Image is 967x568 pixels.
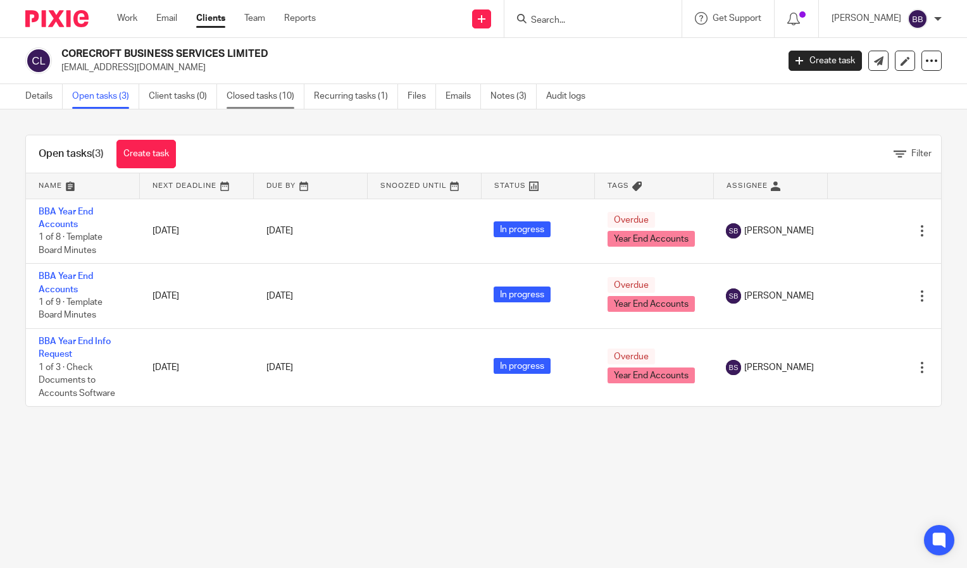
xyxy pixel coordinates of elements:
td: [DATE] [140,264,254,329]
h2: CORECROFT BUSINESS SERVICES LIMITED [61,47,628,61]
span: Tags [608,182,629,189]
a: Details [25,84,63,109]
img: svg%3E [25,47,52,74]
img: svg%3E [908,9,928,29]
span: In progress [494,287,551,302]
span: Year End Accounts [608,231,695,247]
span: Year End Accounts [608,367,695,383]
span: Filter [911,149,932,158]
img: svg%3E [726,360,741,375]
a: Recurring tasks (1) [314,84,398,109]
span: (3) [92,149,104,159]
a: BBA Year End Accounts [39,207,93,229]
h1: Open tasks [39,147,104,161]
span: [DATE] [266,226,293,235]
span: Overdue [608,349,655,364]
span: Snoozed Until [380,182,447,189]
span: [PERSON_NAME] [744,225,814,237]
span: Overdue [608,212,655,228]
a: Files [408,84,436,109]
td: [DATE] [140,329,254,407]
a: Notes (3) [490,84,537,109]
span: In progress [494,358,551,374]
span: Status [494,182,526,189]
a: Create task [789,51,862,71]
a: Create task [116,140,176,168]
a: Closed tasks (10) [227,84,304,109]
a: Team [244,12,265,25]
input: Search [530,15,644,27]
span: [DATE] [266,363,293,372]
a: Clients [196,12,225,25]
span: Get Support [713,14,761,23]
span: 1 of 9 · Template Board Minutes [39,298,103,320]
span: [PERSON_NAME] [744,361,814,374]
a: Email [156,12,177,25]
span: In progress [494,221,551,237]
span: 1 of 3 · Check Documents to Accounts Software [39,363,115,398]
img: svg%3E [726,223,741,238]
span: [DATE] [266,292,293,300]
img: Pixie [25,10,89,27]
td: [DATE] [140,199,254,264]
span: [PERSON_NAME] [744,290,814,302]
a: BBA Year End Accounts [39,272,93,293]
a: BBA Year End Info Request [39,337,111,359]
p: [EMAIL_ADDRESS][DOMAIN_NAME] [61,61,770,74]
span: 1 of 8 · Template Board Minutes [39,233,103,255]
span: Overdue [608,277,655,293]
a: Emails [446,84,481,109]
a: Work [117,12,137,25]
span: Year End Accounts [608,296,695,312]
p: [PERSON_NAME] [832,12,901,25]
a: Audit logs [546,84,595,109]
img: svg%3E [726,288,741,304]
a: Reports [284,12,316,25]
a: Client tasks (0) [149,84,217,109]
a: Open tasks (3) [72,84,139,109]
